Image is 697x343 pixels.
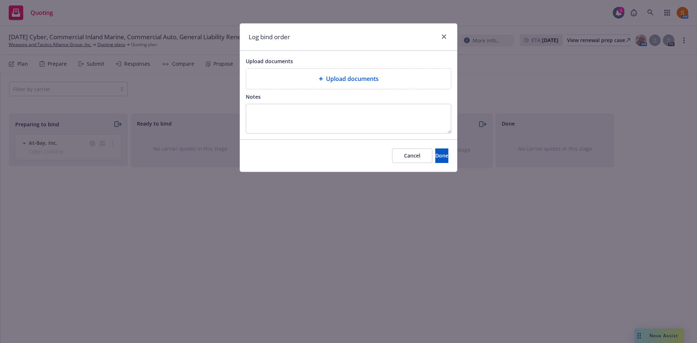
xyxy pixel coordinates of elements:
span: Upload documents [326,74,379,83]
span: Cancel [404,152,420,159]
h1: Log bind order [249,32,290,42]
button: Done [435,148,448,163]
span: Done [435,152,448,159]
span: Upload documents [246,58,293,65]
span: Notes [246,93,261,100]
div: Upload documents [246,68,451,89]
a: close [440,32,448,41]
button: Cancel [392,148,432,163]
